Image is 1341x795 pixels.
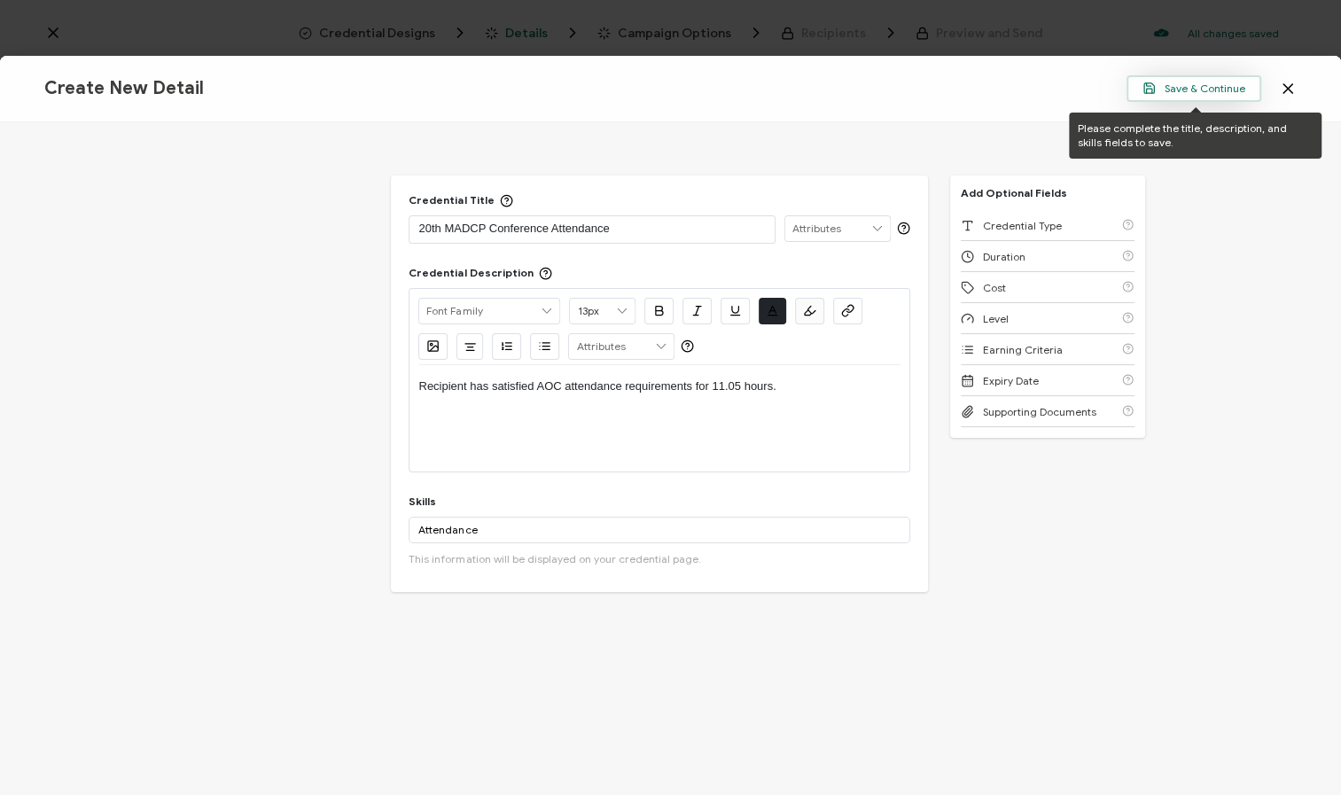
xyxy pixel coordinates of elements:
span: Supporting Documents [983,405,1096,418]
span: Level [983,312,1009,325]
input: Font Size [570,299,635,323]
div: Credential Title [409,193,513,207]
p: Recipient has satisfied AOC attendance requirements for 11.05 hours. [418,378,900,394]
span: This information will be displayed on your credential page. [409,552,700,565]
button: Save & Continue [1127,75,1261,102]
div: Please complete the title, description, and skills fields to save. [1069,113,1322,159]
input: Attributes [785,216,890,241]
p: 20th MADCP Conference Attendance [418,220,765,238]
span: Cost [983,281,1006,294]
span: Create New Detail [44,77,204,99]
span: Credential Type [983,219,1062,232]
span: Expiry Date [983,374,1039,387]
div: Credential Description [409,266,552,279]
input: Search Skill [409,517,909,543]
span: Duration [983,250,1025,263]
span: Earning Criteria [983,343,1063,356]
p: Add Optional Fields [950,186,1078,199]
span: Save & Continue [1142,82,1245,95]
iframe: Chat Widget [1252,710,1341,795]
input: Attributes [569,334,674,359]
input: Font Family [419,299,559,323]
div: Skills [409,495,436,508]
